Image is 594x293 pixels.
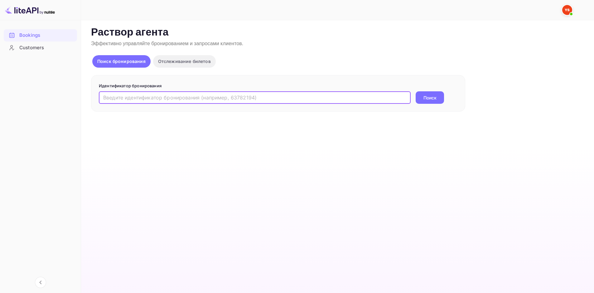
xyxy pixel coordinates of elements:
img: Логотип LiteAPI [5,5,55,15]
a: Bookings [4,29,77,41]
input: Введите идентификатор бронирования (например, 63782194) [99,91,411,104]
ya-tr-span: Поиск бронирования [97,59,146,64]
ya-tr-span: Раствор агента [91,26,169,39]
a: Customers [4,42,77,53]
div: Bookings [19,32,74,39]
img: Yandex Support [562,5,572,15]
ya-tr-span: Отслеживание билетов [158,59,211,64]
button: Свернуть навигацию [35,277,46,288]
div: Customers [4,42,77,54]
ya-tr-span: Поиск [423,94,437,101]
ya-tr-span: Идентификатор бронирования [99,83,162,88]
button: Поиск [416,91,444,104]
ya-tr-span: Эффективно управляйте бронированием и запросами клиентов. [91,41,243,47]
div: Customers [19,44,74,51]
